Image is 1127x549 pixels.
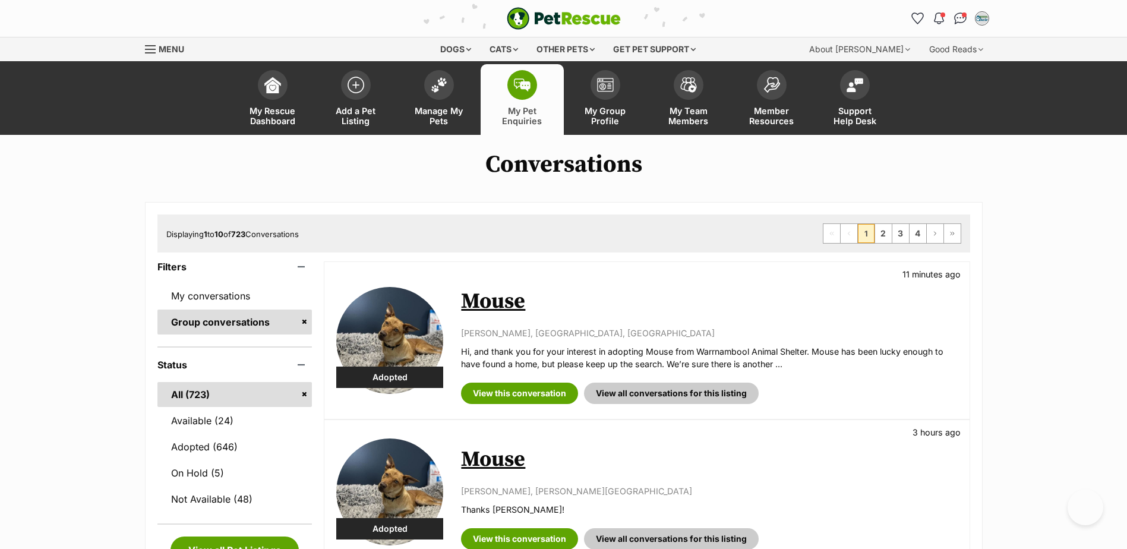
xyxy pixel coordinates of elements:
a: Next page [927,224,943,243]
span: Manage My Pets [412,106,466,126]
img: team-members-icon-5396bd8760b3fe7c0b43da4ab00e1e3bb1a5d9ba89233759b79545d2d3fc5d0d.svg [680,77,697,93]
iframe: Help Scout Beacon - Open [1068,490,1103,525]
img: pet-enquiries-icon-7e3ad2cf08bfb03b45e93fb7055b45f3efa6380592205ae92323e6603595dc1f.svg [514,78,531,91]
span: Page 1 [858,224,875,243]
a: On Hold (5) [157,460,312,485]
img: manage-my-pets-icon-02211641906a0b7f246fdf0571729dbe1e7629f14944591b6c1af311fb30b64b.svg [431,77,447,93]
button: Notifications [930,9,949,28]
a: My Team Members [647,64,730,135]
img: add-pet-listing-icon-0afa8454b4691262ce3f59096e99ab1cd57d4a30225e0717b998d2c9b9846f56.svg [348,77,364,93]
p: 11 minutes ago [902,268,961,280]
header: Status [157,359,312,370]
a: Favourites [908,9,927,28]
p: Thanks [PERSON_NAME]! [461,503,957,516]
a: Adopted (646) [157,434,312,459]
p: [PERSON_NAME], [GEOGRAPHIC_DATA], [GEOGRAPHIC_DATA] [461,327,957,339]
div: Adopted [336,367,443,388]
button: My account [973,9,992,28]
img: chat-41dd97257d64d25036548639549fe6c8038ab92f7586957e7f3b1b290dea8141.svg [954,12,967,24]
span: Menu [159,44,184,54]
span: My Rescue Dashboard [246,106,299,126]
a: Page 3 [892,224,909,243]
nav: Pagination [823,223,961,244]
span: Previous page [841,224,857,243]
img: group-profile-icon-3fa3cf56718a62981997c0bc7e787c4b2cf8bcc04b72c1350f741eb67cf2f40e.svg [597,78,614,92]
a: Manage My Pets [397,64,481,135]
img: Matisse profile pic [976,12,988,24]
a: View all conversations for this listing [584,383,759,404]
img: dashboard-icon-eb2f2d2d3e046f16d808141f083e7271f6b2e854fb5c12c21221c1fb7104beca.svg [264,77,281,93]
strong: 1 [204,229,207,239]
header: Filters [157,261,312,272]
span: First page [823,224,840,243]
a: Support Help Desk [813,64,896,135]
img: Mouse [336,438,443,545]
div: Good Reads [921,37,992,61]
a: Member Resources [730,64,813,135]
a: My Pet Enquiries [481,64,564,135]
a: My Group Profile [564,64,647,135]
strong: 723 [231,229,245,239]
a: My conversations [157,283,312,308]
a: Last page [944,224,961,243]
img: logo-e224e6f780fb5917bec1dbf3a21bbac754714ae5b6737aabdf751b685950b380.svg [507,7,621,30]
a: Page 2 [875,224,892,243]
div: Dogs [432,37,479,61]
span: My Group Profile [579,106,632,126]
span: My Pet Enquiries [495,106,549,126]
span: Add a Pet Listing [329,106,383,126]
div: Cats [481,37,526,61]
div: Adopted [336,518,443,539]
span: Displaying to of Conversations [166,229,299,239]
img: Mouse [336,287,443,394]
div: Get pet support [605,37,704,61]
a: Add a Pet Listing [314,64,397,135]
span: Member Resources [745,106,798,126]
img: member-resources-icon-8e73f808a243e03378d46382f2149f9095a855e16c252ad45f914b54edf8863c.svg [763,77,780,93]
a: Page 4 [910,224,926,243]
p: [PERSON_NAME], [PERSON_NAME][GEOGRAPHIC_DATA] [461,485,957,497]
a: Available (24) [157,408,312,433]
img: help-desk-icon-fdf02630f3aa405de69fd3d07c3f3aa587a6932b1a1747fa1d2bba05be0121f9.svg [847,78,863,92]
p: Hi, and thank you for your interest in adopting Mouse from Warrnambool Animal Shelter. Mouse has ... [461,345,957,371]
a: Conversations [951,9,970,28]
a: Not Available (48) [157,487,312,512]
a: Mouse [461,288,525,315]
div: About [PERSON_NAME] [801,37,918,61]
a: Menu [145,37,192,59]
ul: Account quick links [908,9,992,28]
img: notifications-46538b983faf8c2785f20acdc204bb7945ddae34d4c08c2a6579f10ce5e182be.svg [934,12,943,24]
a: Mouse [461,446,525,473]
span: Support Help Desk [828,106,882,126]
div: Other pets [528,37,603,61]
a: PetRescue [507,7,621,30]
p: 3 hours ago [913,426,961,438]
strong: 10 [214,229,223,239]
a: All (723) [157,382,312,407]
a: Group conversations [157,310,312,335]
a: View this conversation [461,383,578,404]
a: My Rescue Dashboard [231,64,314,135]
span: My Team Members [662,106,715,126]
